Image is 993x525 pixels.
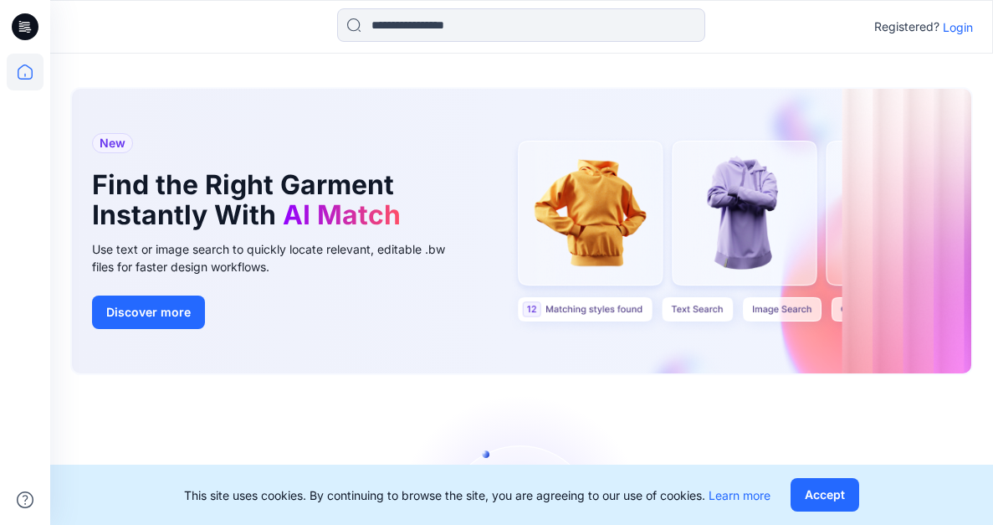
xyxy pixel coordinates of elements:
button: Discover more [92,296,205,329]
a: Learn more [709,488,770,502]
p: Login [943,18,973,36]
p: Registered? [874,17,939,37]
div: Use text or image search to quickly locate relevant, editable .bw files for faster design workflows. [92,240,468,275]
p: This site uses cookies. By continuing to browse the site, you are agreeing to our use of cookies. [184,486,770,504]
span: New [100,133,125,153]
span: AI Match [283,198,401,231]
h1: Find the Right Garment Instantly With [92,170,443,230]
button: Accept [791,478,859,512]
